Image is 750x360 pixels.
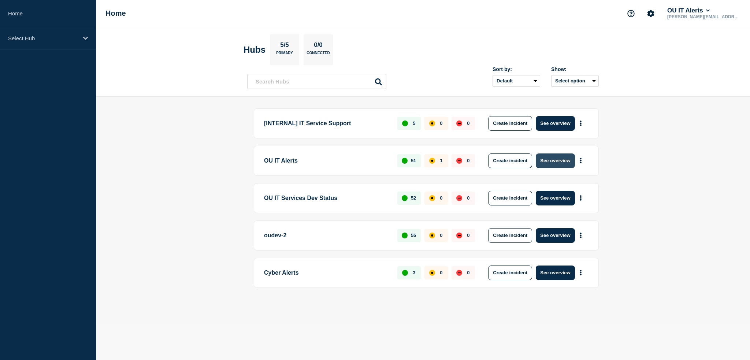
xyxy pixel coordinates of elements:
p: 3 [413,270,415,275]
button: Create incident [488,153,532,168]
button: Select option [551,75,599,87]
div: affected [429,120,435,126]
button: See overview [536,116,575,131]
p: 0/0 [311,41,326,51]
div: up [402,120,408,126]
p: 0 [440,120,442,126]
button: Account settings [643,6,658,21]
input: Search Hubs [247,74,386,89]
button: More actions [576,116,586,130]
p: 51 [411,158,416,163]
p: 0 [467,233,469,238]
div: affected [429,270,435,276]
p: 0 [467,158,469,163]
button: See overview [536,191,575,205]
button: More actions [576,191,586,205]
button: Support [623,6,639,21]
select: Sort by [493,75,540,87]
p: oudev-2 [264,228,389,243]
p: 0 [467,120,469,126]
button: More actions [576,154,586,167]
p: 0 [440,195,442,201]
div: down [456,158,462,164]
div: affected [429,195,435,201]
div: up [402,195,408,201]
button: See overview [536,228,575,243]
p: 0 [440,233,442,238]
p: Connected [307,51,330,59]
p: 52 [411,195,416,201]
p: 5/5 [278,41,292,51]
p: [INTERNAL] IT Service Support [264,116,389,131]
button: Create incident [488,228,532,243]
p: 0 [440,270,442,275]
button: Create incident [488,116,532,131]
p: Primary [276,51,293,59]
div: down [456,195,462,201]
p: 0 [467,195,469,201]
button: See overview [536,153,575,168]
button: More actions [576,266,586,279]
p: [PERSON_NAME][EMAIL_ADDRESS][DOMAIN_NAME] [666,14,742,19]
p: 0 [467,270,469,275]
p: 55 [411,233,416,238]
div: down [456,233,462,238]
button: OU IT Alerts [666,7,711,14]
p: OU IT Services Dev Status [264,191,389,205]
div: up [402,158,408,164]
h1: Home [105,9,126,18]
button: Create incident [488,266,532,280]
p: Select Hub [8,35,78,41]
div: Sort by: [493,66,540,72]
p: OU IT Alerts [264,153,389,168]
div: up [402,233,408,238]
p: 1 [440,158,442,163]
p: 5 [413,120,415,126]
button: Create incident [488,191,532,205]
div: down [456,270,462,276]
div: down [456,120,462,126]
button: More actions [576,229,586,242]
div: up [402,270,408,276]
h2: Hubs [244,45,266,55]
div: affected [429,158,435,164]
div: Show: [551,66,599,72]
div: affected [429,233,435,238]
p: Cyber Alerts [264,266,389,280]
button: See overview [536,266,575,280]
